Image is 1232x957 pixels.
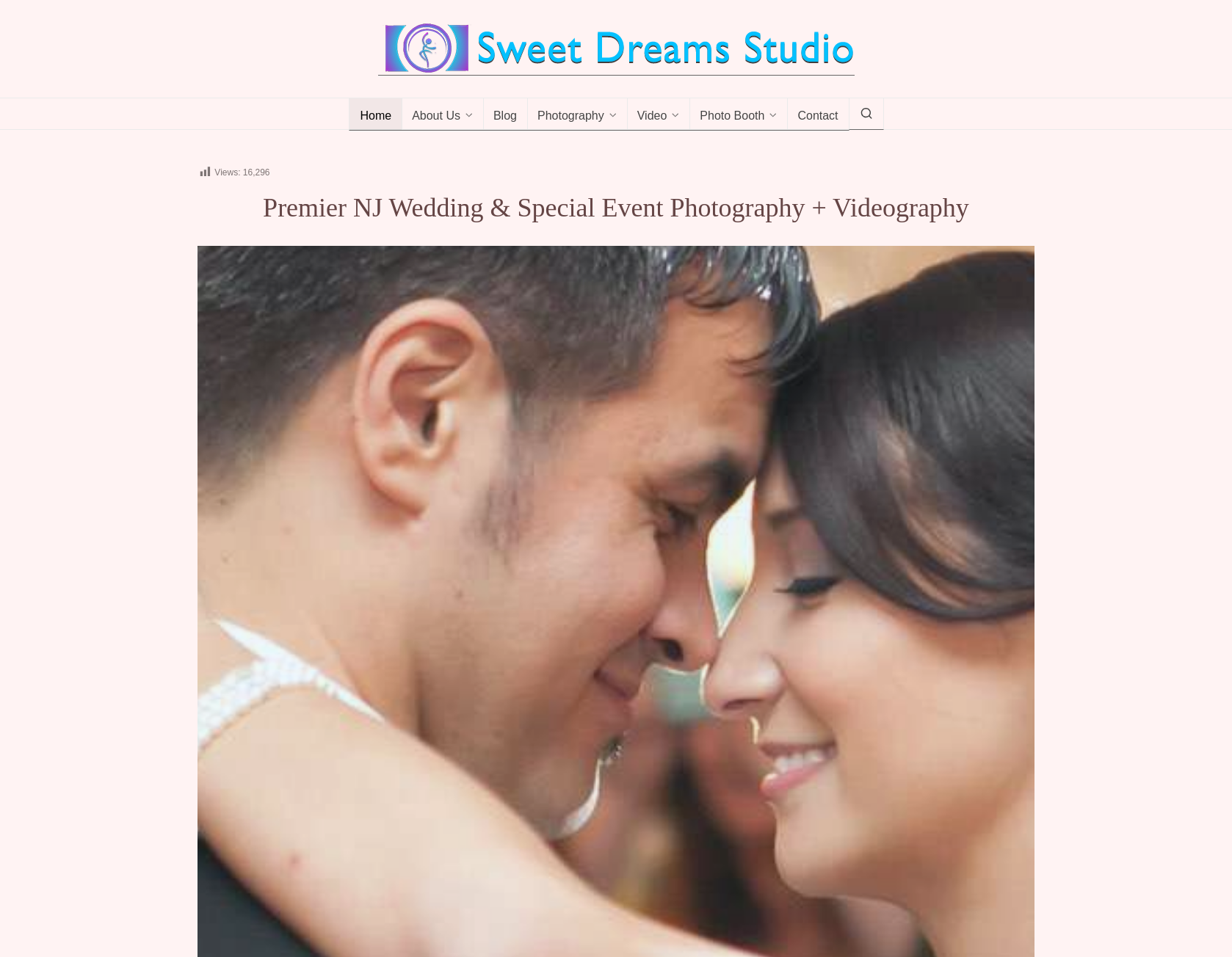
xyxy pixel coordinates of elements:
a: Photo Booth [689,98,788,131]
a: About Us [402,98,484,131]
a: Video [627,98,691,131]
a: Blog [483,98,528,131]
span: 16,296 [243,167,270,178]
span: Photography [537,109,604,124]
span: Views: [214,167,240,178]
a: Home [349,98,402,131]
span: Photo Booth [700,109,764,124]
span: Premier NJ Wedding & Special Event Photography + Videography [263,193,969,222]
span: Contact [797,109,838,124]
span: Home [360,109,391,124]
a: Contact [787,98,849,131]
span: Blog [493,109,517,124]
span: Video [637,109,667,124]
span: About Us [412,109,460,124]
a: Photography [527,98,628,131]
img: Best Wedding Event Photography Photo Booth Videography NJ NY [378,22,855,75]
